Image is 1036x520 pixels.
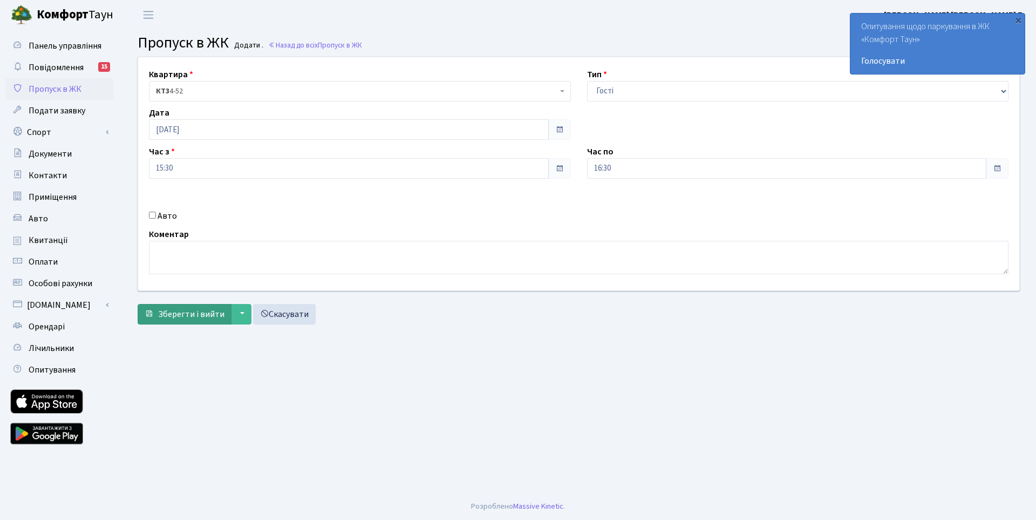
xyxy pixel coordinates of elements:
[5,359,113,381] a: Опитування
[149,145,175,158] label: Час з
[149,106,169,119] label: Дата
[253,304,316,325] a: Скасувати
[37,6,88,23] b: Комфорт
[5,229,113,251] a: Квитанції
[471,501,565,512] div: Розроблено .
[861,55,1014,67] a: Голосувати
[5,143,113,165] a: Документи
[149,81,571,102] span: <b>КТ3</b>&nbsp;&nbsp;&nbsp;4-52
[29,148,72,160] span: Документи
[29,213,48,225] span: Авто
[268,40,362,50] a: Назад до всіхПропуск в ЖК
[884,9,1023,21] b: [PERSON_NAME] [PERSON_NAME] Г.
[850,13,1025,74] div: Опитування щодо паркування в ЖК «Комфорт Таун»
[29,278,92,289] span: Особові рахунки
[156,86,557,97] span: <b>КТ3</b>&nbsp;&nbsp;&nbsp;4-52
[29,170,67,181] span: Контакти
[5,273,113,294] a: Особові рахунки
[156,86,169,97] b: КТ3
[5,251,113,273] a: Оплати
[135,6,162,24] button: Переключити навігацію
[29,234,68,246] span: Квитанції
[5,294,113,316] a: [DOMAIN_NAME]
[29,40,101,52] span: Панель управління
[5,78,113,100] a: Пропуск в ЖК
[587,68,607,81] label: Тип
[138,304,231,325] button: Зберегти і вийти
[29,105,85,117] span: Подати заявку
[5,35,113,57] a: Панель управління
[29,62,84,73] span: Повідомлення
[513,501,563,512] a: Massive Kinetic
[158,308,224,320] span: Зберегти і вийти
[29,191,77,203] span: Приміщення
[158,210,177,222] label: Авто
[5,337,113,359] a: Лічильники
[5,316,113,337] a: Орендарі
[5,100,113,121] a: Подати заявку
[138,32,229,53] span: Пропуск в ЖК
[232,41,263,50] small: Додати .
[5,208,113,229] a: Авто
[29,364,76,376] span: Опитування
[884,9,1023,22] a: [PERSON_NAME] [PERSON_NAME] Г.
[149,228,189,241] label: Коментар
[29,83,81,95] span: Пропуск в ЖК
[11,4,32,26] img: logo.png
[29,342,74,354] span: Лічильники
[5,57,113,78] a: Повідомлення15
[5,186,113,208] a: Приміщення
[318,40,362,50] span: Пропуск в ЖК
[149,68,193,81] label: Квартира
[29,256,58,268] span: Оплати
[5,121,113,143] a: Спорт
[587,145,614,158] label: Час по
[1013,15,1024,25] div: ×
[98,62,110,72] div: 15
[37,6,113,24] span: Таун
[5,165,113,186] a: Контакти
[29,321,65,333] span: Орендарі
